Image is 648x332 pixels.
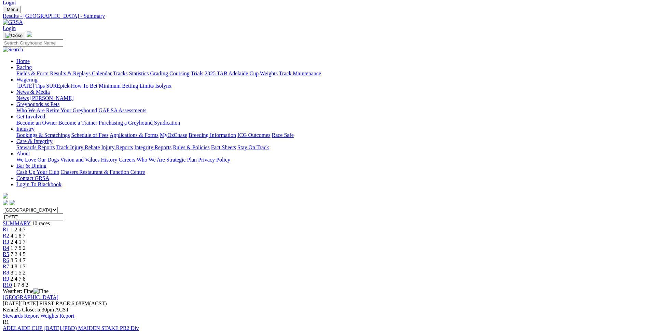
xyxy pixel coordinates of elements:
a: ICG Outcomes [237,132,270,138]
a: Results - [GEOGRAPHIC_DATA] - Summary [3,13,645,19]
span: Menu [7,7,18,12]
a: 2025 TAB Adelaide Cup [205,71,259,76]
a: [DATE] Tips [16,83,45,89]
a: Strategic Plan [166,157,197,163]
a: Cash Up Your Club [16,169,59,175]
a: Retire Your Greyhound [46,107,97,113]
span: 1 7 8 2 [13,282,28,288]
button: Toggle navigation [3,6,21,13]
a: About [16,151,30,156]
a: R3 [3,239,9,245]
div: Industry [16,132,645,138]
a: Privacy Policy [198,157,230,163]
img: Fine [33,288,49,294]
span: 2 4 1 7 [11,239,26,245]
div: Racing [16,71,645,77]
a: Who We Are [16,107,45,113]
a: Applications & Forms [110,132,158,138]
a: Chasers Restaurant & Function Centre [60,169,145,175]
div: Care & Integrity [16,144,645,151]
span: R5 [3,251,9,257]
a: R8 [3,270,9,276]
a: Coursing [169,71,190,76]
img: logo-grsa-white.png [3,193,8,199]
img: facebook.svg [3,200,8,205]
span: 8 1 5 2 [11,270,26,276]
div: About [16,157,645,163]
a: Trials [191,71,203,76]
a: Calendar [92,71,112,76]
a: ADELAIDE CUP [DATE] (PBD) MAIDEN STAKE PR2 Div [3,325,139,331]
a: [GEOGRAPHIC_DATA] [3,294,58,300]
a: News & Media [16,89,50,95]
a: Bar & Dining [16,163,46,169]
a: Vision and Values [60,157,99,163]
span: 1 7 5 2 [11,245,26,251]
a: Stay On Track [237,144,269,150]
a: Breeding Information [189,132,236,138]
a: Bookings & Scratchings [16,132,70,138]
div: Wagering [16,83,645,89]
a: Fact Sheets [211,144,236,150]
a: Grading [150,71,168,76]
a: [PERSON_NAME] [30,95,73,101]
div: Bar & Dining [16,169,645,175]
input: Select date [3,213,63,220]
a: Become a Trainer [58,120,97,126]
a: Tracks [113,71,128,76]
img: Close [5,33,23,38]
span: R1 [3,227,9,232]
a: Careers [119,157,135,163]
a: Fields & Form [16,71,49,76]
img: Search [3,47,23,53]
a: Login [3,25,16,31]
span: [DATE] [3,301,38,306]
a: Stewards Reports [16,144,55,150]
a: MyOzChase [160,132,187,138]
a: R2 [3,233,9,239]
a: R4 [3,245,9,251]
a: Track Injury Rebate [56,144,100,150]
a: SUREpick [46,83,69,89]
a: Home [16,58,30,64]
a: GAP SA Assessments [99,107,147,113]
a: Purchasing a Greyhound [99,120,153,126]
a: R6 [3,257,9,263]
a: Isolynx [155,83,171,89]
a: How To Bet [71,83,98,89]
span: 6:08PM(ACST) [39,301,107,306]
a: Track Maintenance [279,71,321,76]
a: Wagering [16,77,38,82]
div: Kennels Close: 5:30pm ACST [3,307,645,313]
a: Contact GRSA [16,175,49,181]
a: Schedule of Fees [71,132,108,138]
img: twitter.svg [10,200,15,205]
a: Stewards Report [3,313,39,319]
a: R10 [3,282,12,288]
a: Who We Are [137,157,165,163]
a: Syndication [154,120,180,126]
a: Integrity Reports [134,144,171,150]
span: 4 1 8 7 [11,233,26,239]
span: 7 2 4 5 [11,251,26,257]
div: Greyhounds as Pets [16,107,645,114]
input: Search [3,39,63,47]
span: 8 5 4 7 [11,257,26,263]
a: We Love Our Dogs [16,157,59,163]
div: Get Involved [16,120,645,126]
a: News [16,95,29,101]
span: FIRST RACE: [39,301,71,306]
span: 1 2 4 7 [11,227,26,232]
a: R9 [3,276,9,282]
span: [DATE] [3,301,20,306]
a: R7 [3,264,9,269]
a: Weights Report [40,313,74,319]
a: Racing [16,64,32,70]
